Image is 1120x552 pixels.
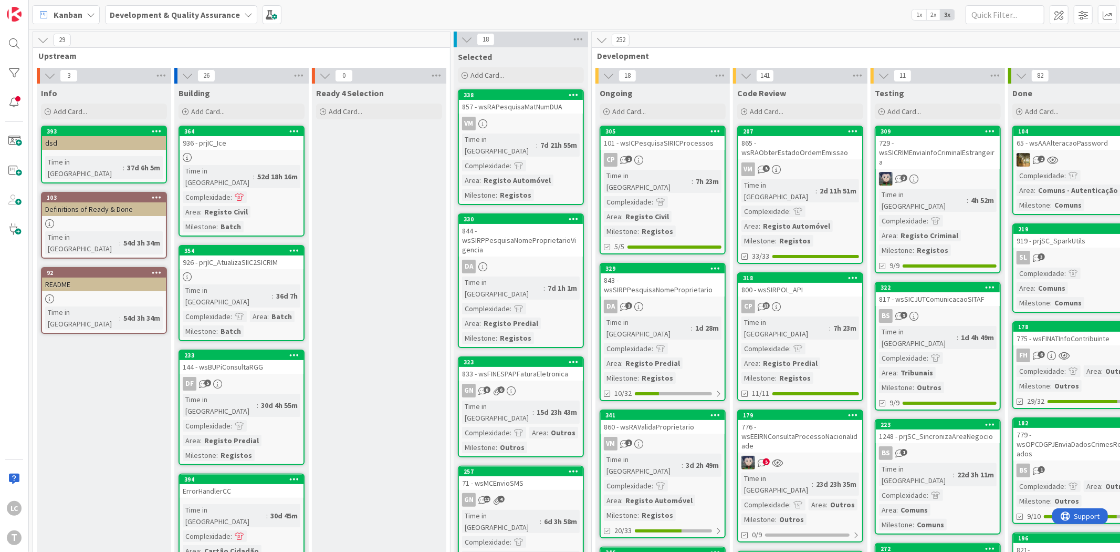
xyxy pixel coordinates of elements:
span: : [496,332,497,344]
div: Area [250,311,267,322]
div: VM [462,117,476,130]
div: Time in [GEOGRAPHIC_DATA] [604,316,691,340]
span: : [692,176,693,187]
div: DF [183,377,196,391]
div: 7h 23m [831,322,859,334]
div: 7h 23m [693,176,721,187]
div: Outros [914,382,944,393]
span: 6 [498,386,505,393]
span: : [1064,365,1066,377]
div: Milestone [1017,297,1050,309]
div: 393 [47,128,166,135]
div: 101 - wsICPesquisaSIRICProcessos [601,136,725,150]
div: Area [462,318,479,329]
span: : [652,343,653,354]
div: Time in [GEOGRAPHIC_DATA] [183,165,253,188]
div: Complexidade [183,191,231,203]
span: 5 [204,380,211,386]
div: 305101 - wsICPesquisaSIRICProcessos [601,127,725,150]
div: Registo Predial [760,357,820,369]
div: 1d 28m [693,322,721,334]
a: 207865 - wsRAObterEstadoOrdemEmissaoVMTime in [GEOGRAPHIC_DATA]:2d 11h 51mComplexidade:Area:Regis... [737,126,863,264]
span: : [119,312,121,324]
div: Registos [497,189,534,201]
div: 305 [601,127,725,136]
a: 338857 - wsRAPesquisaMatNumDUAVMTime in [GEOGRAPHIC_DATA]:7d 21h 55mComplexidade:Area:Registo Aut... [458,89,584,205]
div: Comuns [1052,199,1084,211]
span: : [927,352,928,364]
span: : [896,230,898,241]
div: Time in [GEOGRAPHIC_DATA] [183,284,272,308]
div: 36d 7h [274,290,300,302]
span: 1 [625,302,632,309]
div: Area [741,220,759,232]
span: : [231,311,232,322]
span: Add Card... [470,70,504,80]
div: 52d 18h 16m [255,171,300,182]
img: LS [879,172,893,186]
div: Time in [GEOGRAPHIC_DATA] [45,156,123,179]
div: 354926 - prjIC_AtualizaSIIC2SICRIM [180,246,303,269]
span: : [789,343,791,354]
span: : [119,237,121,249]
span: : [543,282,545,294]
div: Complexidade [741,343,789,354]
div: Area [183,206,200,218]
div: 364936 - prjIC_Ice [180,127,303,150]
div: Outros [1052,380,1082,392]
a: 322817 - wsSICJUTComunicacaoSITAFBSTime in [GEOGRAPHIC_DATA]:1d 4h 49mComplexidade:Area:Tribunais... [875,282,1001,411]
a: 103Definitions of Ready & DoneTime in [GEOGRAPHIC_DATA]:54d 3h 34m [41,192,167,259]
div: FH [1017,349,1030,362]
a: 329843 - wsSIRPPesquisaNomeProprietarioDATime in [GEOGRAPHIC_DATA]:1d 28mComplexidade:Area:Regist... [600,263,726,401]
div: Complexidade [1017,268,1064,279]
div: CP [738,300,862,313]
span: 9/9 [889,397,899,408]
div: Time in [GEOGRAPHIC_DATA] [45,306,119,330]
div: 330 [464,216,583,223]
span: : [123,162,124,173]
span: 10/32 [614,388,632,399]
div: 207865 - wsRAObterEstadoOrdemEmissao [738,127,862,159]
div: 338 [459,90,583,100]
div: Registo Predial [481,318,541,329]
div: Batch [218,221,244,232]
span: : [621,357,623,369]
span: : [272,290,274,302]
div: 7d 21h 55m [538,139,580,151]
div: 92 [47,269,166,277]
span: Add Card... [329,107,362,116]
span: : [1034,185,1035,196]
div: 30d 4h 55m [258,400,300,411]
span: : [216,221,218,232]
div: Milestone [879,382,913,393]
div: BS [879,309,893,323]
span: : [479,175,481,186]
div: 309 [881,128,1000,135]
span: : [532,406,534,418]
div: 233144 - wsBUPiConsultaRGG [180,351,303,374]
div: Complexidade [879,352,927,364]
span: : [1050,199,1052,211]
div: CP [604,153,617,167]
span: : [1050,380,1052,392]
div: Complexidade [183,311,231,322]
a: 233144 - wsBUPiConsultaRGGDFTime in [GEOGRAPHIC_DATA]:30d 4h 55mComplexidade:Area:Registo Predial... [179,350,305,465]
div: Complexidade [1017,365,1064,377]
span: 9/9 [889,260,899,271]
div: 309 [876,127,1000,136]
div: 103 [47,194,166,201]
span: : [1050,297,1052,309]
span: : [253,171,255,182]
div: Time in [GEOGRAPHIC_DATA] [45,231,119,254]
div: 103Definitions of Ready & Done [42,193,166,216]
div: VM [459,117,583,130]
span: : [815,185,817,197]
span: : [216,325,218,337]
div: Comuns [1035,282,1068,294]
div: 393 [42,127,166,136]
span: : [957,332,958,343]
div: Registo Predial [623,357,683,369]
span: Add Card... [612,107,646,116]
div: GN [462,384,476,397]
div: 207 [743,128,862,135]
